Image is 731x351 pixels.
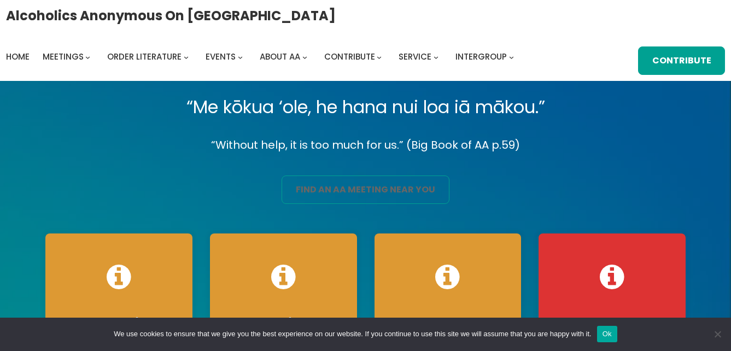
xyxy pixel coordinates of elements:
button: Order Literature submenu [184,54,189,59]
a: Home [6,49,30,65]
a: Events [206,49,236,65]
button: Meetings submenu [85,54,90,59]
span: Order Literature [107,51,182,62]
p: “Without help, it is too much for us.” (Big Book of AA p.59) [37,136,694,155]
nav: Intergroup [6,49,518,65]
span: About AA [260,51,300,62]
h4: OIG Basics [56,315,182,332]
span: Home [6,51,30,62]
button: About AA submenu [302,54,307,59]
a: Service [399,49,431,65]
span: No [712,329,723,340]
span: Meetings [43,51,84,62]
p: “Me kōkua ‘ole, he hana nui loa iā mākou.” [37,92,694,122]
h4: Service [221,315,346,332]
a: Intergroup [455,49,507,65]
span: We use cookies to ensure that we give you the best experience on our website. If you continue to ... [114,329,591,340]
span: Events [206,51,236,62]
button: Events submenu [238,54,243,59]
span: Contribute [324,51,375,62]
button: Service submenu [434,54,438,59]
a: Alcoholics Anonymous on [GEOGRAPHIC_DATA] [6,4,336,27]
a: Contribute [324,49,375,65]
span: Service [399,51,431,62]
button: Ok [597,326,617,342]
h4: We Need Web Techs! [549,315,675,348]
a: Contribute [638,46,725,75]
a: find an aa meeting near you [282,175,449,204]
button: Intergroup submenu [509,54,514,59]
a: Meetings [43,49,84,65]
button: Contribute submenu [377,54,382,59]
span: Intergroup [455,51,507,62]
h4: OIG Reports [385,315,511,332]
a: About AA [260,49,300,65]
